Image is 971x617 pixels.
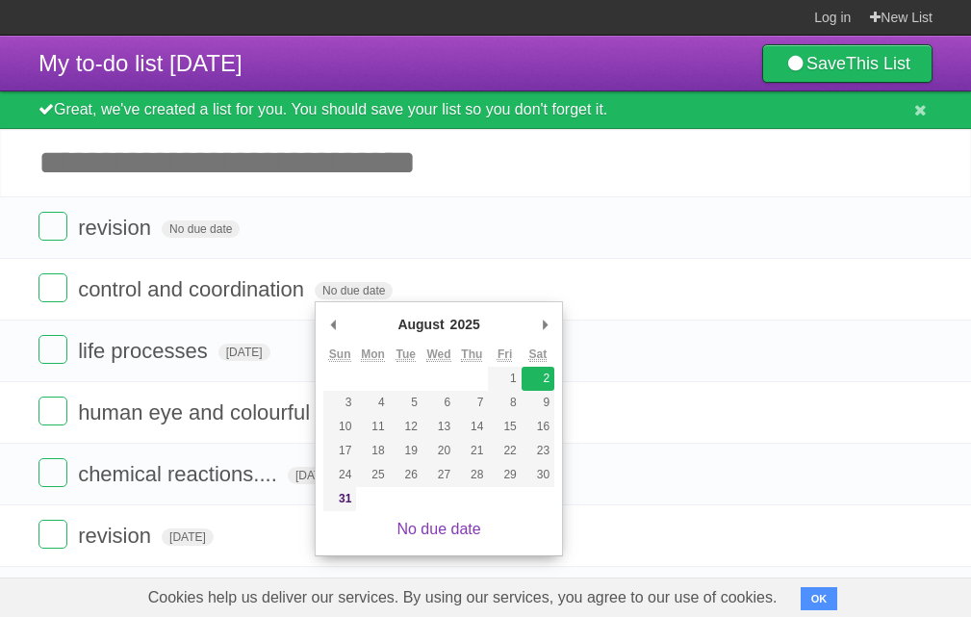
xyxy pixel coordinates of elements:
label: Done [38,335,67,364]
button: Next Month [535,310,554,339]
button: 3 [323,391,356,415]
button: 21 [455,439,488,463]
span: control and coordination [78,277,309,301]
label: Done [38,273,67,302]
b: This List [846,54,910,73]
abbr: Wednesday [426,347,450,362]
button: 5 [390,391,422,415]
button: 22 [488,439,521,463]
button: 31 [323,487,356,511]
span: [DATE] [288,467,340,484]
button: 28 [455,463,488,487]
button: 18 [356,439,389,463]
span: [DATE] [162,528,214,546]
span: Cookies help us deliver our services. By using our services, you agree to our use of cookies. [129,578,797,617]
button: 11 [356,415,389,439]
button: 9 [522,391,554,415]
button: 6 [422,391,455,415]
button: 4 [356,391,389,415]
span: chemical reactions.... [78,462,282,486]
button: 8 [488,391,521,415]
button: 2 [522,367,554,391]
span: [DATE] [218,344,270,361]
button: 10 [323,415,356,439]
div: August [395,310,447,339]
span: revision [78,216,156,240]
abbr: Tuesday [396,347,416,362]
button: 27 [422,463,455,487]
button: OK [801,587,838,610]
abbr: Saturday [529,347,548,362]
button: 24 [323,463,356,487]
label: Done [38,397,67,425]
button: 12 [390,415,422,439]
button: 17 [323,439,356,463]
span: life processes [78,339,213,363]
button: 20 [422,439,455,463]
label: Done [38,520,67,549]
abbr: Thursday [461,347,482,362]
abbr: Monday [361,347,385,362]
button: 1 [488,367,521,391]
button: 29 [488,463,521,487]
button: 16 [522,415,554,439]
button: 15 [488,415,521,439]
label: Done [38,212,67,241]
button: 30 [522,463,554,487]
button: 25 [356,463,389,487]
span: My to-do list [DATE] [38,50,243,76]
button: 23 [522,439,554,463]
span: revision [78,524,156,548]
a: No due date [396,521,480,537]
span: No due date [315,282,393,299]
a: SaveThis List [762,44,933,83]
button: Previous Month [323,310,343,339]
abbr: Sunday [329,347,351,362]
button: 14 [455,415,488,439]
span: No due date [162,220,240,238]
button: 26 [390,463,422,487]
button: 13 [422,415,455,439]
label: Done [38,458,67,487]
div: 2025 [447,310,483,339]
button: 19 [390,439,422,463]
abbr: Friday [498,347,512,362]
span: human eye and colourful world [78,400,371,424]
button: 7 [455,391,488,415]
